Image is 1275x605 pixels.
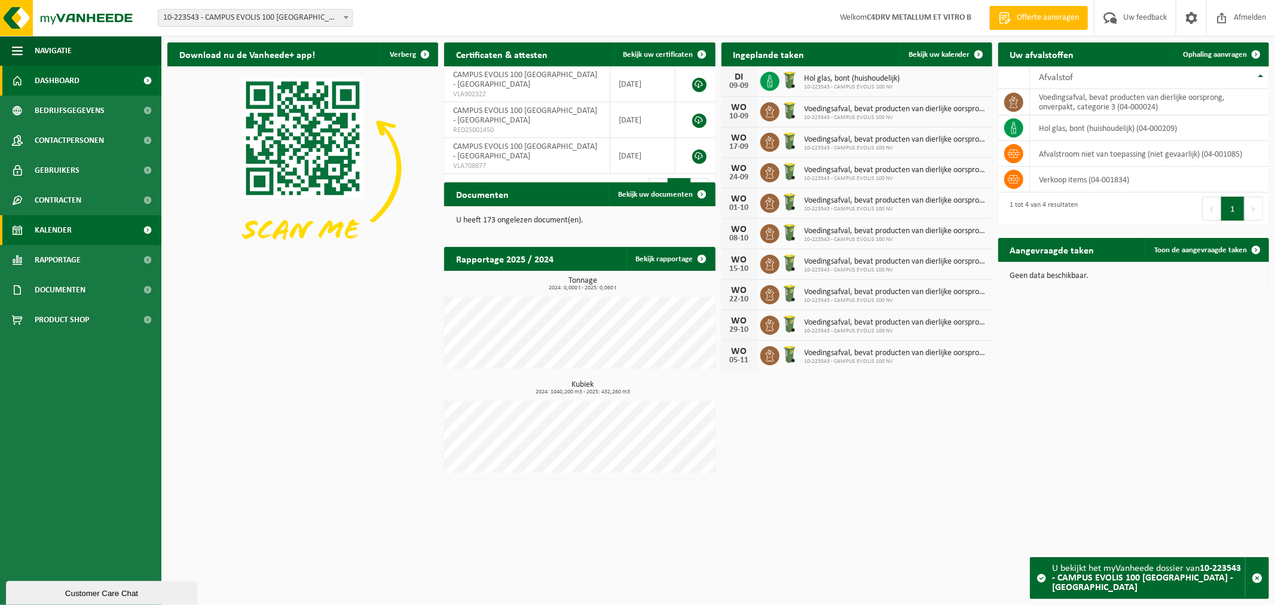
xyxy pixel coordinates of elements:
[727,72,751,82] div: DI
[158,10,352,26] span: 10-223543 - CAMPUS EVOLIS 100 NV - HARELBEKE
[727,356,751,365] div: 05-11
[998,238,1106,261] h2: Aangevraagde taken
[721,42,817,66] h2: Ingeplande taken
[623,51,693,59] span: Bekijk uw certificaten
[619,191,693,198] span: Bekijk uw documenten
[779,70,800,90] img: WB-0140-HPE-GN-50
[453,126,600,135] span: RED25001450
[35,36,72,66] span: Navigatie
[727,133,751,143] div: WO
[805,166,986,175] span: Voedingsafval, bevat producten van dierlijke oorsprong, onverpakt, categorie 3
[779,283,800,304] img: WB-0140-HPE-GN-50
[450,389,715,395] span: 2024: 1040,200 m3 - 2025: 432,260 m3
[805,349,986,358] span: Voedingsafval, bevat producten van dierlijke oorsprong, onverpakt, categorie 3
[727,255,751,265] div: WO
[805,318,986,328] span: Voedingsafval, bevat producten van dierlijke oorsprong, onverpakt, categorie 3
[450,277,715,291] h3: Tonnage
[1173,42,1268,66] a: Ophaling aanvragen
[453,106,597,125] span: CAMPUS EVOLIS 100 [GEOGRAPHIC_DATA] - [GEOGRAPHIC_DATA]
[453,161,600,171] span: VLA708877
[390,51,416,59] span: Verberg
[1014,12,1082,24] span: Offerte aanvragen
[1004,195,1078,222] div: 1 tot 4 van 4 resultaten
[727,234,751,243] div: 08-10
[453,142,597,161] span: CAMPUS EVOLIS 100 [GEOGRAPHIC_DATA] - [GEOGRAPHIC_DATA]
[453,71,597,89] span: CAMPUS EVOLIS 100 [GEOGRAPHIC_DATA] - [GEOGRAPHIC_DATA]
[1030,89,1269,115] td: voedingsafval, bevat producten van dierlijke oorsprong, onverpakt, categorie 3 (04-000024)
[727,204,751,212] div: 01-10
[35,126,104,155] span: Contactpersonen
[805,257,986,267] span: Voedingsafval, bevat producten van dierlijke oorsprong, onverpakt, categorie 3
[1202,197,1221,221] button: Previous
[610,66,675,102] td: [DATE]
[779,222,800,243] img: WB-0140-HPE-GN-50
[727,164,751,173] div: WO
[727,265,751,273] div: 15-10
[805,227,986,236] span: Voedingsafval, bevat producten van dierlijke oorsprong, onverpakt, categorie 3
[1221,197,1245,221] button: 1
[444,42,559,66] h2: Certificaten & attesten
[35,66,80,96] span: Dashboard
[167,42,327,66] h2: Download nu de Vanheede+ app!
[6,579,200,605] iframe: chat widget
[805,358,986,365] span: 10-223543 - CAMPUS EVOLIS 100 NV
[1030,141,1269,167] td: afvalstroom niet van toepassing (niet gevaarlijk) (04-001085)
[35,96,105,126] span: Bedrijfsgegevens
[805,328,986,335] span: 10-223543 - CAMPUS EVOLIS 100 NV
[779,161,800,182] img: WB-0140-HPE-GN-50
[779,131,800,151] img: WB-0140-HPE-GN-50
[805,236,986,243] span: 10-223543 - CAMPUS EVOLIS 100 NV
[167,66,438,270] img: Download de VHEPlus App
[1052,558,1245,598] div: U bekijkt het myVanheede dossier van
[1039,73,1073,82] span: Afvalstof
[35,305,89,335] span: Product Shop
[1145,238,1268,262] a: Toon de aangevraagde taken
[805,105,986,114] span: Voedingsafval, bevat producten van dierlijke oorsprong, onverpakt, categorie 3
[779,192,800,212] img: WB-0140-HPE-GN-50
[727,286,751,295] div: WO
[614,42,714,66] a: Bekijk uw certificaten
[727,143,751,151] div: 17-09
[444,182,521,206] h2: Documenten
[779,344,800,365] img: WB-0140-HPE-GN-50
[867,13,971,22] strong: C4DRV METALLUM ET VITRO B
[450,285,715,291] span: 2024: 0,000 t - 2025: 0,060 t
[35,215,72,245] span: Kalender
[805,175,986,182] span: 10-223543 - CAMPUS EVOLIS 100 NV
[727,326,751,334] div: 29-10
[727,103,751,112] div: WO
[456,216,703,225] p: U heeft 173 ongelezen document(en).
[899,42,991,66] a: Bekijk uw kalender
[35,275,85,305] span: Documenten
[727,82,751,90] div: 09-09
[989,6,1088,30] a: Offerte aanvragen
[1030,167,1269,192] td: verkoop items (04-001834)
[1010,272,1257,280] p: Geen data beschikbaar.
[779,100,800,121] img: WB-0140-HPE-GN-50
[727,112,751,121] div: 10-09
[35,245,81,275] span: Rapportage
[35,185,81,215] span: Contracten
[1154,246,1247,254] span: Toon de aangevraagde taken
[805,114,986,121] span: 10-223543 - CAMPUS EVOLIS 100 NV
[35,155,80,185] span: Gebruikers
[805,267,986,274] span: 10-223543 - CAMPUS EVOLIS 100 NV
[727,194,751,204] div: WO
[727,347,751,356] div: WO
[610,138,675,174] td: [DATE]
[998,42,1086,66] h2: Uw afvalstoffen
[805,196,986,206] span: Voedingsafval, bevat producten van dierlijke oorsprong, onverpakt, categorie 3
[450,381,715,395] h3: Kubiek
[805,74,900,84] span: Hol glas, bont (huishoudelijk)
[805,206,986,213] span: 10-223543 - CAMPUS EVOLIS 100 NV
[453,90,600,99] span: VLA902322
[805,297,986,304] span: 10-223543 - CAMPUS EVOLIS 100 NV
[727,295,751,304] div: 22-10
[609,182,714,206] a: Bekijk uw documenten
[727,316,751,326] div: WO
[805,84,900,91] span: 10-223543 - CAMPUS EVOLIS 100 NV
[1030,115,1269,141] td: hol glas, bont (huishoudelijk) (04-000209)
[1183,51,1247,59] span: Ophaling aanvragen
[444,247,565,270] h2: Rapportage 2025 / 2024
